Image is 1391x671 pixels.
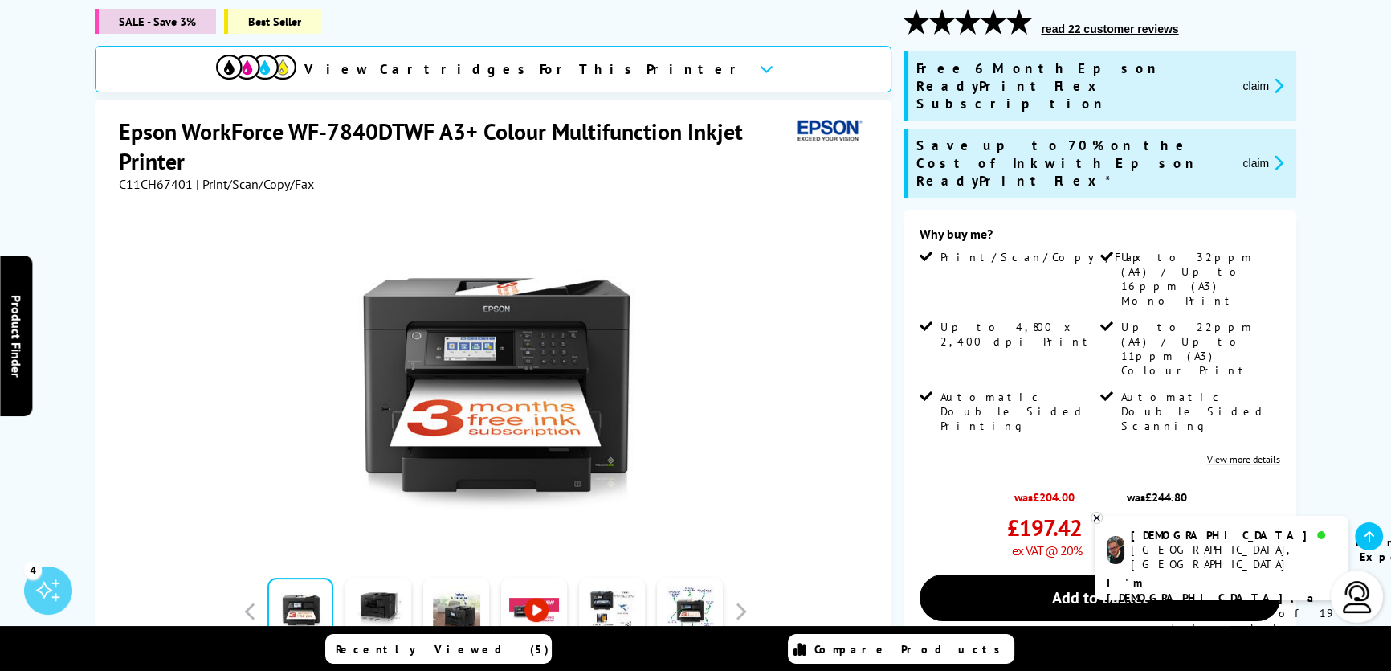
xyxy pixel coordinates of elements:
[940,320,1096,349] span: Up to 4,800 x 2,400 dpi Print
[336,642,549,657] span: Recently Viewed (5)
[1107,536,1124,564] img: chris-livechat.png
[216,55,296,80] img: View Cartridges
[1121,250,1277,308] span: Up to 32ppm (A4) / Up to 16ppm (A3) Mono Print
[1121,390,1277,433] span: Automatic Double Sided Scanning
[1131,542,1336,571] div: [GEOGRAPHIC_DATA], [GEOGRAPHIC_DATA]
[95,9,216,34] span: SALE - Save 3%
[338,224,653,539] img: Epson WorkForce WF-7840DTWF
[916,59,1230,113] span: Free 6 Month Epson ReadyPrint Flex Subscription
[304,60,746,78] span: View Cartridges For This Printer
[1118,513,1195,542] span: £236.90
[788,634,1014,664] a: Compare Products
[1238,153,1288,172] button: promo-description
[224,9,321,34] span: Best Seller
[1107,575,1319,620] b: I'm [DEMOGRAPHIC_DATA], a printer expert
[791,117,865,146] img: Epson
[1121,320,1277,378] span: Up to 22ppm (A4) / Up to 11ppm (A3) Colour Print
[1107,575,1336,667] p: of 19 years! I can help you choose the right product
[196,176,314,192] span: | Print/Scan/Copy/Fax
[24,561,42,579] div: 4
[1033,489,1075,505] strike: £204.00
[1007,481,1082,505] span: was
[940,250,1147,264] span: Print/Scan/Copy/Fax
[119,176,193,192] span: C11CH67401
[8,294,24,377] span: Product Finder
[1007,513,1082,542] span: £197.42
[916,137,1230,190] span: Save up to 70% on the Cost of Ink with Epson ReadyPrint Flex*
[1012,542,1082,558] span: ex VAT @ 20%
[920,226,1280,250] div: Why buy me?
[1118,481,1195,505] span: was
[119,117,791,176] h1: Epson WorkForce WF-7840DTWF A3+ Colour Multifunction Inkjet Printer
[940,390,1096,433] span: Automatic Double Sided Printing
[1036,22,1183,36] button: read 22 customer reviews
[814,642,1009,657] span: Compare Products
[1131,528,1336,542] div: [DEMOGRAPHIC_DATA]
[1341,581,1373,613] img: user-headset-light.svg
[920,575,1280,621] a: Add to Basket
[1145,489,1187,505] strike: £244.80
[325,634,552,664] a: Recently Viewed (5)
[1207,453,1280,465] a: View more details
[1238,76,1288,95] button: promo-description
